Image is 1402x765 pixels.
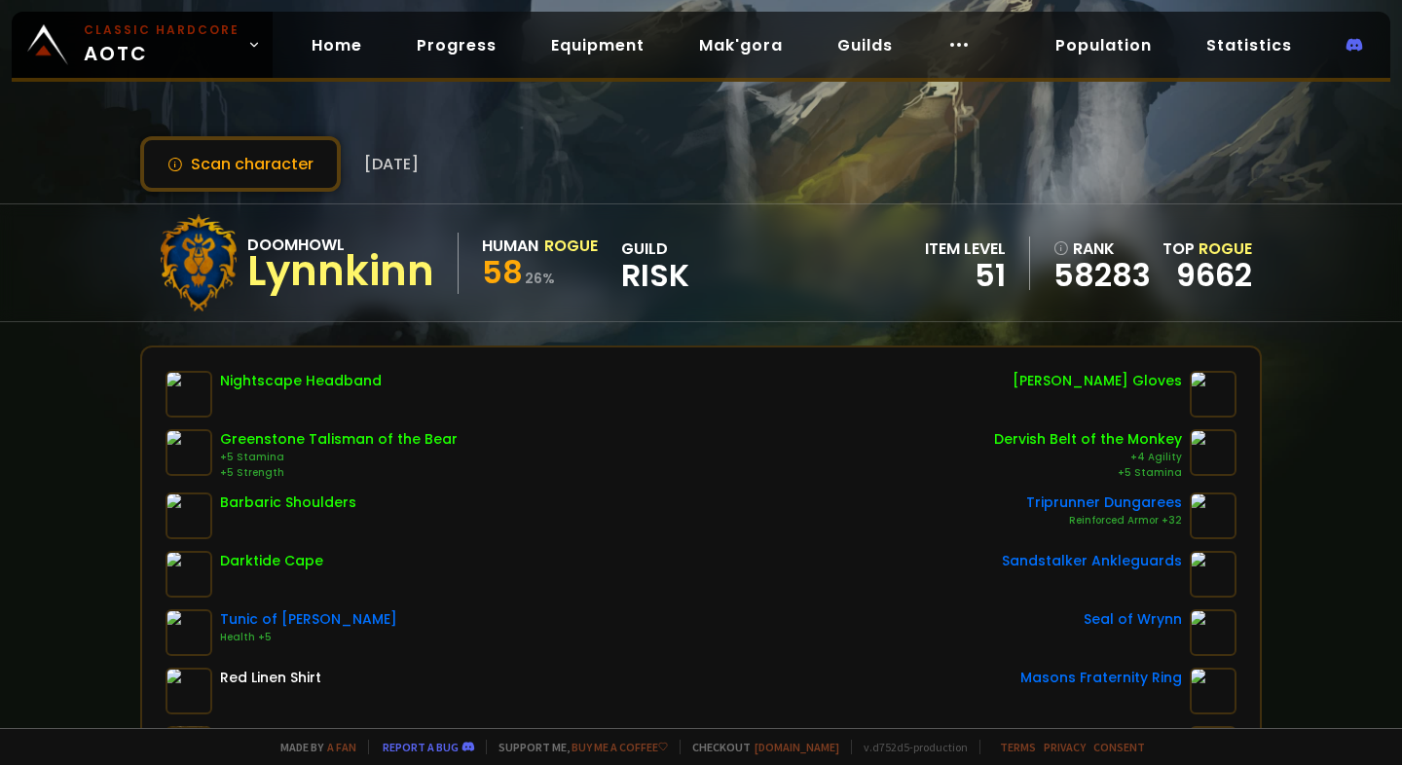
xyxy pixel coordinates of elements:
[364,152,419,176] span: [DATE]
[1190,429,1236,476] img: item-6600
[822,25,908,65] a: Guilds
[683,25,798,65] a: Mak'gora
[220,450,458,465] div: +5 Stamina
[1084,609,1182,630] div: Seal of Wrynn
[1026,492,1182,513] div: Triprunner Dungarees
[851,740,968,754] span: v. d752d5 - production
[1190,371,1236,418] img: item-4107
[383,740,459,754] a: Report a bug
[1176,253,1252,297] a: 9662
[401,25,512,65] a: Progress
[1026,513,1182,528] div: Reinforced Armor +32
[269,740,356,754] span: Made by
[1190,492,1236,539] img: item-9624
[1053,237,1151,261] div: rank
[84,21,240,39] small: Classic Hardcore
[1053,261,1151,290] a: 58283
[1020,668,1182,688] div: Masons Fraternity Ring
[482,250,523,294] span: 58
[247,257,434,286] div: Lynnkinn
[994,465,1182,481] div: +5 Stamina
[166,429,212,476] img: item-12029
[925,261,1006,290] div: 51
[486,740,668,754] span: Support me,
[166,551,212,598] img: item-4114
[755,740,839,754] a: [DOMAIN_NAME]
[525,269,555,288] small: 26 %
[994,450,1182,465] div: +4 Agility
[482,234,538,258] div: Human
[1013,371,1182,391] div: [PERSON_NAME] Gloves
[220,609,397,630] div: Tunic of [PERSON_NAME]
[220,492,356,513] div: Barbaric Shoulders
[220,371,382,391] div: Nightscape Headband
[572,740,668,754] a: Buy me a coffee
[1190,609,1236,656] img: item-2933
[327,740,356,754] a: a fan
[84,21,240,68] span: AOTC
[1162,237,1252,261] div: Top
[220,465,458,481] div: +5 Strength
[220,668,321,688] div: Red Linen Shirt
[1199,237,1252,260] span: Rogue
[1190,668,1236,714] img: item-9533
[925,237,1006,261] div: item level
[1000,740,1036,754] a: Terms
[621,237,689,290] div: guild
[12,12,273,78] a: Classic HardcoreAOTC
[544,234,598,258] div: Rogue
[535,25,660,65] a: Equipment
[220,551,323,571] div: Darktide Cape
[166,371,212,418] img: item-8176
[166,492,212,539] img: item-5964
[220,630,397,645] div: Health +5
[247,233,434,257] div: Doomhowl
[1040,25,1167,65] a: Population
[621,261,689,290] span: Risk
[1191,25,1308,65] a: Statistics
[140,136,341,192] button: Scan character
[1044,740,1086,754] a: Privacy
[296,25,378,65] a: Home
[994,429,1182,450] div: Dervish Belt of the Monkey
[166,609,212,656] img: item-2041
[1061,726,1182,747] div: Carrot on a Stick
[1002,551,1182,571] div: Sandstalker Ankleguards
[220,429,458,450] div: Greenstone Talisman of the Bear
[680,740,839,754] span: Checkout
[1093,740,1145,754] a: Consent
[1190,551,1236,598] img: item-12470
[166,668,212,714] img: item-2575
